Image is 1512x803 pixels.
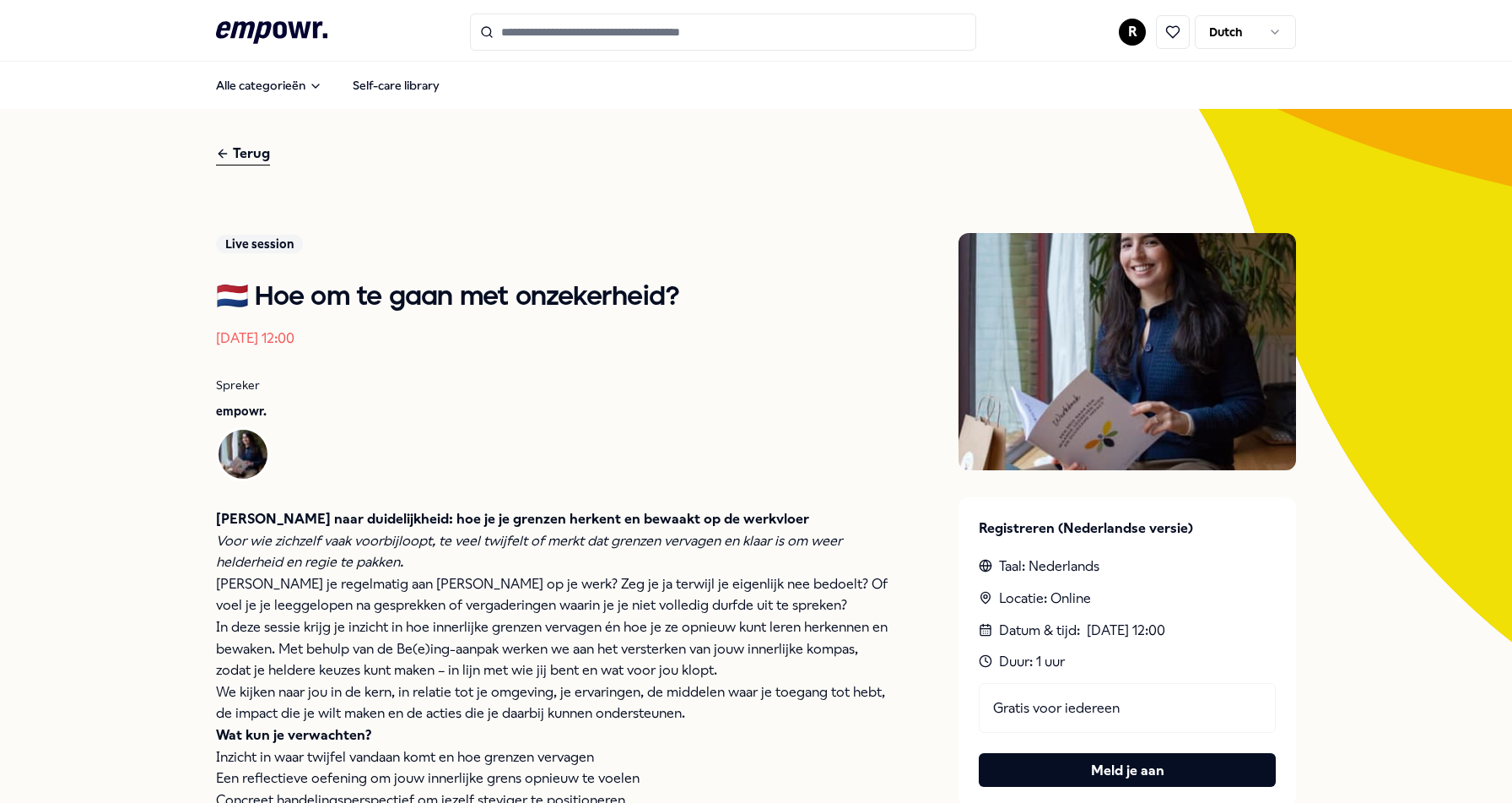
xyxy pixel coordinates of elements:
img: Presenter image [958,233,1296,470]
div: Duur: 1 uur [979,651,1276,673]
p: [PERSON_NAME] je regelmatig aan [PERSON_NAME] op je werk? Zeg je ja terwijl je eigenlijk nee bedo... [216,573,891,616]
div: Live session [216,235,303,253]
div: Locatie: Online [979,588,1276,610]
button: Alle categorieën [202,68,336,102]
p: Spreker [216,376,891,394]
button: R [1119,19,1146,46]
h1: 🇳🇱 Hoe om te gaan met onzekerheid? [216,280,891,314]
em: Voor wie zichzelf vaak voorbijloopt, te veel twijfelt of merkt dat grenzen vervagen en klaar is o... [216,533,842,571]
strong: [PERSON_NAME] naar duidelijkheid: hoe je je grenzen herkent en bewaakt op de werkvloer [216,511,809,527]
button: Meld je aan [979,753,1276,787]
nav: Main [202,68,453,102]
div: Taal: Nederlands [979,556,1276,578]
p: Registreren (Nederlandse versie) [979,518,1276,540]
time: [DATE] 12:00 [216,330,294,346]
p: Een reflectieve oefening om jouw innerlijke grens opnieuw te voelen [216,768,891,789]
a: Self-care library [339,68,453,102]
p: empowr. [216,402,891,420]
strong: Wat kun je verwachten? [216,727,371,743]
p: We kijken naar jou in de kern, in relatie tot je omgeving, je ervaringen, de middelen waar je toe... [216,681,891,724]
time: [DATE] 12:00 [1087,620,1165,642]
div: Datum & tijd : [979,620,1276,642]
p: Inzicht in waar twijfel vandaan komt en hoe grenzen vervagen [216,746,891,768]
div: Terug [216,143,270,165]
div: Gratis voor iedereen [979,683,1276,734]
img: Avatar [219,430,267,479]
input: Search for products, categories or subcategories [470,14,976,51]
p: In deze sessie krijg je inzicht in hoe innerlijke grenzen vervagen én hoe je ze opnieuw kunt lere... [216,616,891,681]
